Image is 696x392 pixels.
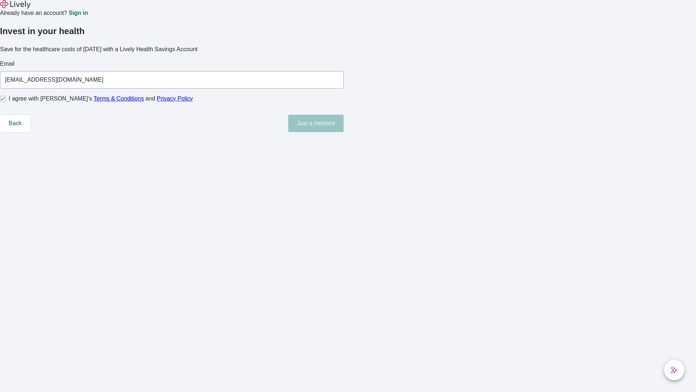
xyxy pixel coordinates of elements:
a: Terms & Conditions [94,95,144,102]
button: chat [664,360,684,380]
a: Sign in [69,10,88,16]
a: Privacy Policy [157,95,193,102]
svg: Lively AI Assistant [671,367,678,374]
span: I agree with [PERSON_NAME]’s and [9,94,193,103]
